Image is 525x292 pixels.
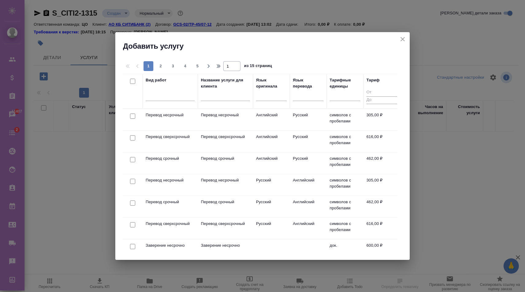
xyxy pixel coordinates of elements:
td: символов с пробелами [327,109,363,130]
div: Название услуги для клиента [201,77,250,89]
input: От [366,89,397,96]
td: Русский [290,131,327,152]
span: 2 [156,63,166,69]
p: Перевод несрочный [146,112,195,118]
p: Перевод срочный [201,199,250,205]
td: 462,00 ₽ [363,196,400,217]
td: Английский [290,218,327,239]
div: Тарифные единицы [330,77,360,89]
td: Русский [253,174,290,196]
span: из 15 страниц [244,62,272,71]
td: 616,00 ₽ [363,218,400,239]
button: close [398,35,407,44]
p: Перевод несрочный [201,177,250,183]
td: док. [327,239,363,261]
p: Перевод сверхсрочный [146,134,195,140]
td: 305,00 ₽ [363,109,400,130]
p: Перевод сверхсрочный [146,221,195,227]
button: 4 [180,61,190,71]
td: символов с пробелами [327,196,363,217]
p: Перевод сверхсрочный [201,221,250,227]
td: символов с пробелами [327,131,363,152]
td: 305,00 ₽ [363,174,400,196]
span: 5 [193,63,202,69]
p: Заверение несрочно [146,242,195,249]
p: Заверение несрочно [201,242,250,249]
div: Язык перевода [293,77,324,89]
td: 462,00 ₽ [363,152,400,174]
td: символов с пробелами [327,218,363,239]
td: 600,00 ₽ [363,239,400,261]
p: Перевод несрочный [146,177,195,183]
p: Перевод сверхсрочный [201,134,250,140]
div: Тариф [366,77,380,83]
button: 5 [193,61,202,71]
td: Русский [253,196,290,217]
input: До [366,96,397,104]
td: 616,00 ₽ [363,131,400,152]
h2: Добавить услугу [123,41,410,51]
td: Английский [253,109,290,130]
p: Перевод срочный [146,155,195,162]
p: Перевод срочный [201,155,250,162]
div: Язык оригинала [256,77,287,89]
td: символов с пробелами [327,152,363,174]
span: 4 [180,63,190,69]
td: Английский [253,152,290,174]
p: Перевод несрочный [201,112,250,118]
button: 3 [168,61,178,71]
button: 2 [156,61,166,71]
div: Вид работ [146,77,167,83]
td: Русский [290,152,327,174]
td: символов с пробелами [327,174,363,196]
p: Перевод срочный [146,199,195,205]
td: Английский [290,174,327,196]
td: Русский [290,109,327,130]
td: Английский [253,131,290,152]
td: Английский [290,196,327,217]
span: 3 [168,63,178,69]
td: Русский [253,218,290,239]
